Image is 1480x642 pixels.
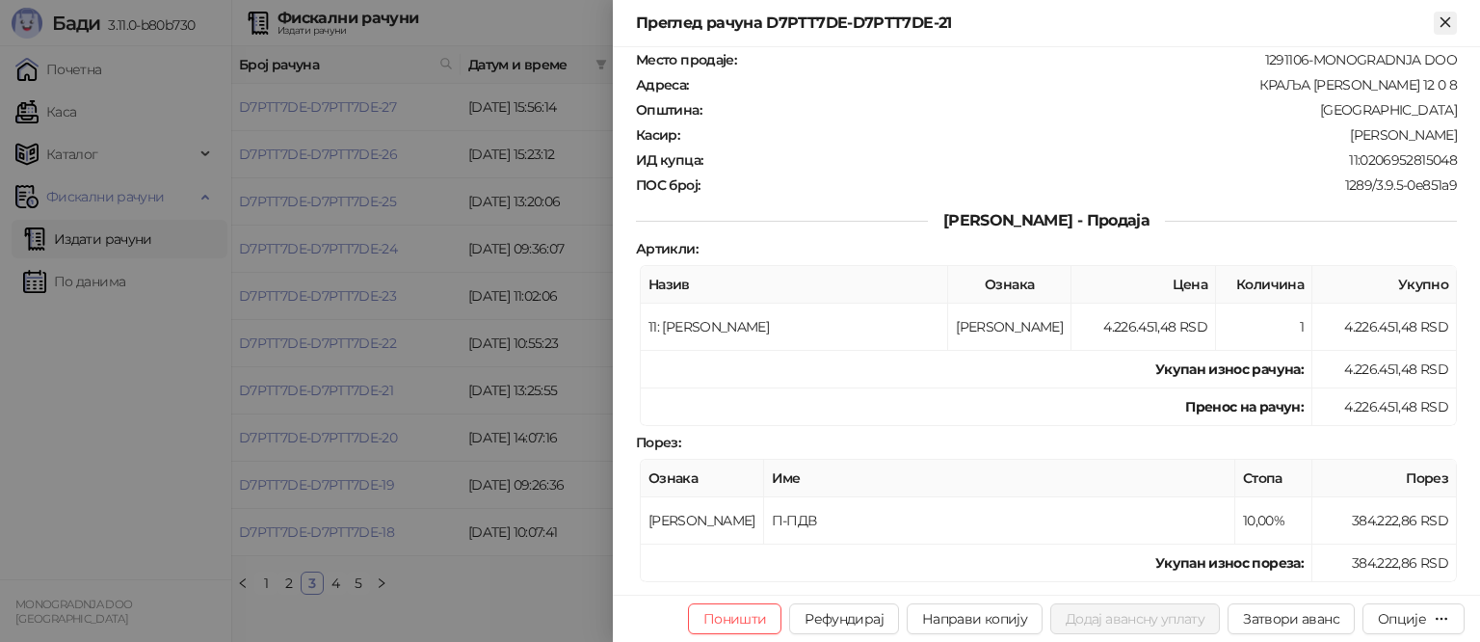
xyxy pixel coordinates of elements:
[636,76,689,94] strong: Адреса :
[948,304,1071,351] td: [PERSON_NAME]
[1155,361,1304,378] strong: Укупан износ рачуна :
[1312,266,1457,304] th: Укупно
[764,497,1235,545] td: П-ПДВ
[636,176,700,194] strong: ПОС број :
[636,240,698,257] strong: Артикли :
[701,176,1459,194] div: 1289/3.9.5-0e851a9
[636,51,736,68] strong: Место продаје :
[1216,304,1312,351] td: 1
[1235,460,1312,497] th: Стопа
[1071,304,1216,351] td: 4.226.451,48 RSD
[1362,603,1465,634] button: Опције
[636,126,679,144] strong: Касир :
[1155,554,1304,572] strong: Укупан износ пореза:
[928,211,1165,229] span: [PERSON_NAME] - Продаја
[764,460,1235,497] th: Име
[1312,545,1457,582] td: 384.222,86 RSD
[641,266,948,304] th: Назив
[1071,266,1216,304] th: Цена
[1312,351,1457,388] td: 4.226.451,48 RSD
[1185,398,1304,415] strong: Пренос на рачун :
[1235,497,1312,545] td: 10,00%
[1228,603,1355,634] button: Затвори аванс
[1312,497,1457,545] td: 384.222,86 RSD
[636,101,701,119] strong: Општина :
[681,126,1459,144] div: [PERSON_NAME]
[636,434,680,451] strong: Порез :
[641,497,764,545] td: [PERSON_NAME]
[1050,603,1220,634] button: Додај авансну уплату
[1312,388,1457,426] td: 4.226.451,48 RSD
[948,266,1071,304] th: Ознака
[1434,12,1457,35] button: Close
[636,12,1434,35] div: Преглед рачуна D7PTT7DE-D7PTT7DE-21
[922,610,1027,628] span: Направи копију
[636,151,702,169] strong: ИД купца :
[1378,610,1426,628] div: Опције
[641,460,764,497] th: Ознака
[1312,460,1457,497] th: Порез
[641,304,948,351] td: 11: [PERSON_NAME]
[691,76,1459,94] div: КРАЉА [PERSON_NAME] 12 0 8
[907,603,1043,634] button: Направи копију
[1312,304,1457,351] td: 4.226.451,48 RSD
[738,51,1459,68] div: 1291106-MONOGRADNJA DOO
[704,151,1459,169] div: 11:0206952815048
[789,603,899,634] button: Рефундирај
[703,101,1459,119] div: [GEOGRAPHIC_DATA]
[688,603,782,634] button: Поништи
[1216,266,1312,304] th: Количина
